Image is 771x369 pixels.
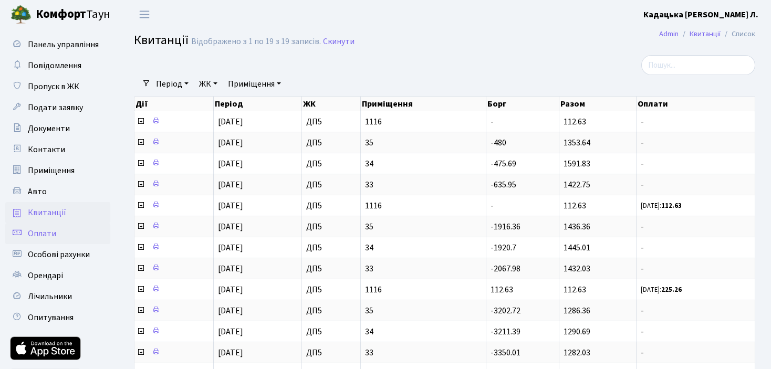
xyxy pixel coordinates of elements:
[5,97,110,118] a: Подати заявку
[641,285,682,294] small: [DATE]:
[491,137,506,149] span: -480
[661,285,682,294] b: 225.26
[28,249,90,260] span: Особові рахунки
[28,81,79,92] span: Пропуск в ЖК
[5,139,110,160] a: Контакти
[641,55,755,75] input: Пошук...
[28,186,47,197] span: Авто
[134,31,189,49] span: Квитанції
[641,160,751,168] span: -
[218,116,243,128] span: [DATE]
[218,200,243,212] span: [DATE]
[5,223,110,244] a: Оплати
[365,349,482,357] span: 33
[191,37,321,47] div: Відображено з 1 по 19 з 19 записів.
[5,202,110,223] a: Квитанції
[218,242,243,254] span: [DATE]
[218,284,243,296] span: [DATE]
[564,263,590,275] span: 1432.03
[564,200,586,212] span: 112.63
[36,6,86,23] b: Комфорт
[365,328,482,336] span: 34
[365,139,482,147] span: 35
[491,116,494,128] span: -
[306,286,357,294] span: ДП5
[218,221,243,233] span: [DATE]
[28,144,65,155] span: Контакти
[5,244,110,265] a: Особові рахунки
[637,97,755,111] th: Оплати
[28,60,81,71] span: Повідомлення
[721,28,755,40] li: Список
[218,305,243,317] span: [DATE]
[134,97,214,111] th: Дії
[152,75,193,93] a: Період
[564,242,590,254] span: 1445.01
[218,158,243,170] span: [DATE]
[641,139,751,147] span: -
[365,223,482,231] span: 35
[491,326,520,338] span: -3211.39
[491,200,494,212] span: -
[5,286,110,307] a: Лічильники
[5,160,110,181] a: Приміщення
[306,181,357,189] span: ДП5
[491,179,516,191] span: -635.95
[5,181,110,202] a: Авто
[36,6,110,24] span: Таун
[224,75,285,93] a: Приміщення
[28,228,56,239] span: Оплати
[659,28,679,39] a: Admin
[5,118,110,139] a: Документи
[641,118,751,126] span: -
[641,244,751,252] span: -
[5,307,110,328] a: Опитування
[365,181,482,189] span: 33
[302,97,361,111] th: ЖК
[641,223,751,231] span: -
[491,221,520,233] span: -1916.36
[564,305,590,317] span: 1286.36
[28,207,66,218] span: Квитанції
[491,305,520,317] span: -3202.72
[491,284,513,296] span: 112.63
[564,116,586,128] span: 112.63
[365,244,482,252] span: 34
[5,76,110,97] a: Пропуск в ЖК
[564,158,590,170] span: 1591.83
[641,349,751,357] span: -
[306,307,357,315] span: ДП5
[564,221,590,233] span: 1436.36
[5,34,110,55] a: Панель управління
[365,265,482,273] span: 33
[641,307,751,315] span: -
[306,223,357,231] span: ДП5
[564,137,590,149] span: 1353.64
[641,201,682,210] small: [DATE]:
[641,328,751,336] span: -
[564,179,590,191] span: 1422.75
[306,139,357,147] span: ДП5
[365,118,482,126] span: 1116
[218,137,243,149] span: [DATE]
[641,265,751,273] span: -
[559,97,637,111] th: Разом
[323,37,355,47] a: Скинути
[641,181,751,189] span: -
[306,160,357,168] span: ДП5
[361,97,486,111] th: Приміщення
[218,326,243,338] span: [DATE]
[365,202,482,210] span: 1116
[306,244,357,252] span: ДП5
[218,179,243,191] span: [DATE]
[28,291,72,302] span: Лічильники
[28,123,70,134] span: Документи
[218,263,243,275] span: [DATE]
[365,307,482,315] span: 35
[643,9,758,20] b: Кадацька [PERSON_NAME] Л.
[365,286,482,294] span: 1116
[486,97,559,111] th: Борг
[28,312,74,323] span: Опитування
[643,23,771,45] nav: breadcrumb
[564,347,590,359] span: 1282.03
